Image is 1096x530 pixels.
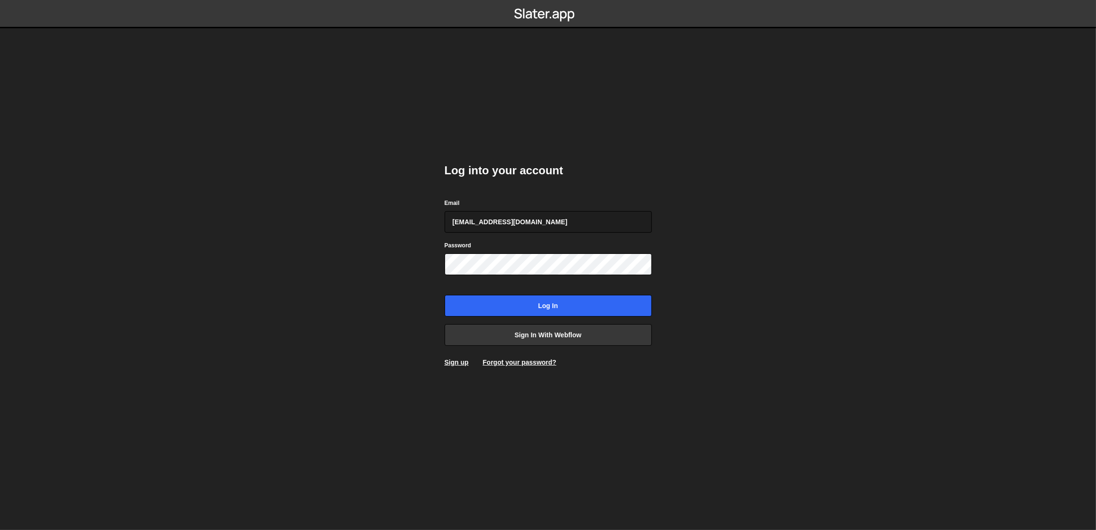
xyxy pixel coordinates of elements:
h2: Log into your account [445,163,652,178]
input: Log in [445,295,652,317]
a: Forgot your password? [483,359,556,366]
label: Email [445,198,460,208]
a: Sign up [445,359,469,366]
label: Password [445,241,471,250]
a: Sign in with Webflow [445,324,652,346]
